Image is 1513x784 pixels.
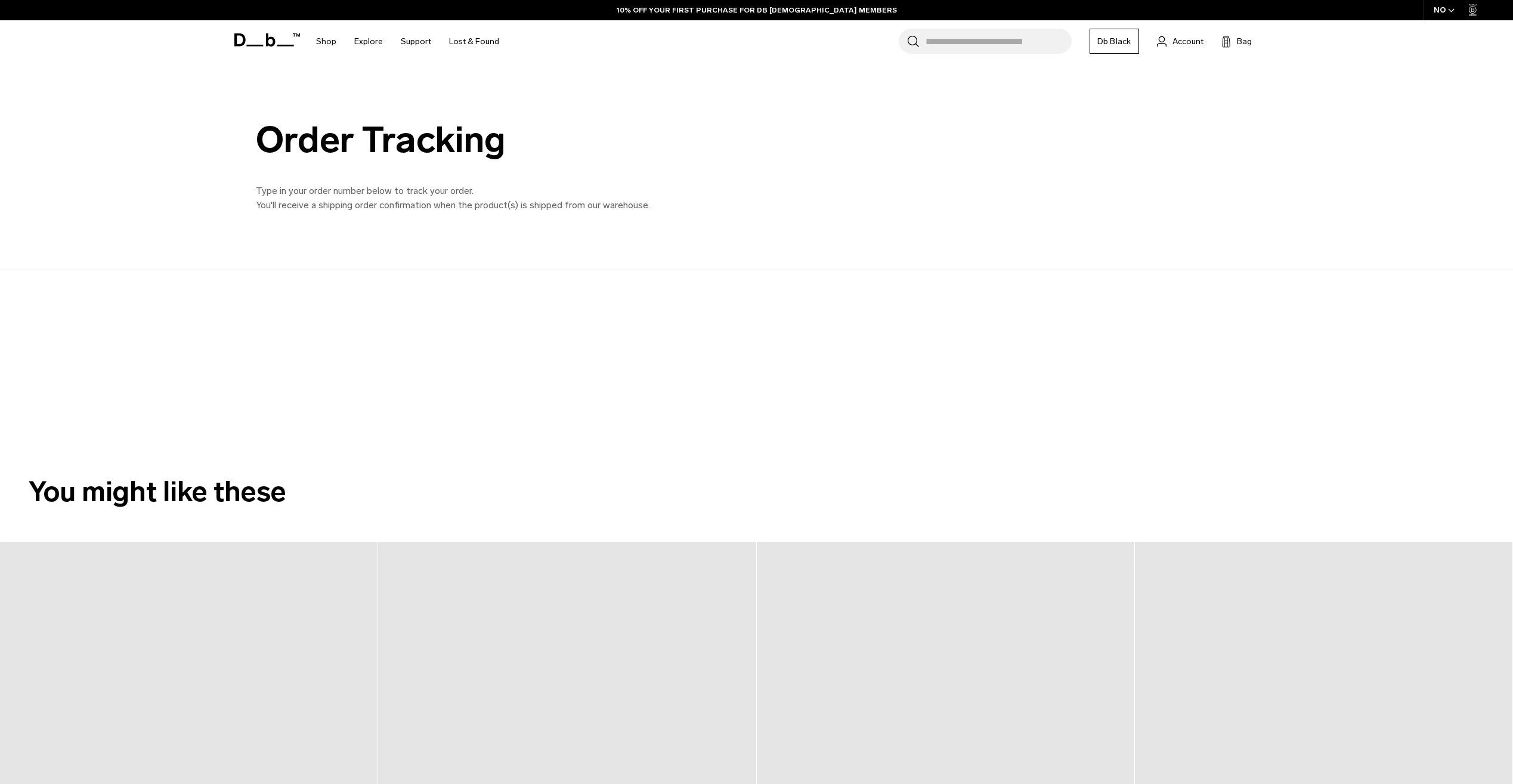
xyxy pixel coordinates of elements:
[1237,35,1252,48] span: Bag
[256,184,793,212] p: Type in your order number below to track your order. You'll receive a shipping order confirmation...
[256,120,793,160] div: Order Tracking
[307,20,508,63] nav: Main Navigation
[1090,29,1139,54] a: Db Black
[1157,34,1203,48] a: Account
[401,20,431,63] a: Support
[449,20,499,63] a: Lost & Found
[617,5,897,16] a: 10% OFF YOUR FIRST PURCHASE FOR DB [DEMOGRAPHIC_DATA] MEMBERS
[1172,35,1203,48] span: Account
[316,20,336,63] a: Shop
[29,471,1484,513] h2: You might like these
[246,270,604,438] iframe: Ingrid delivery tracking widget main iframe
[1221,34,1252,48] button: Bag
[354,20,383,63] a: Explore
